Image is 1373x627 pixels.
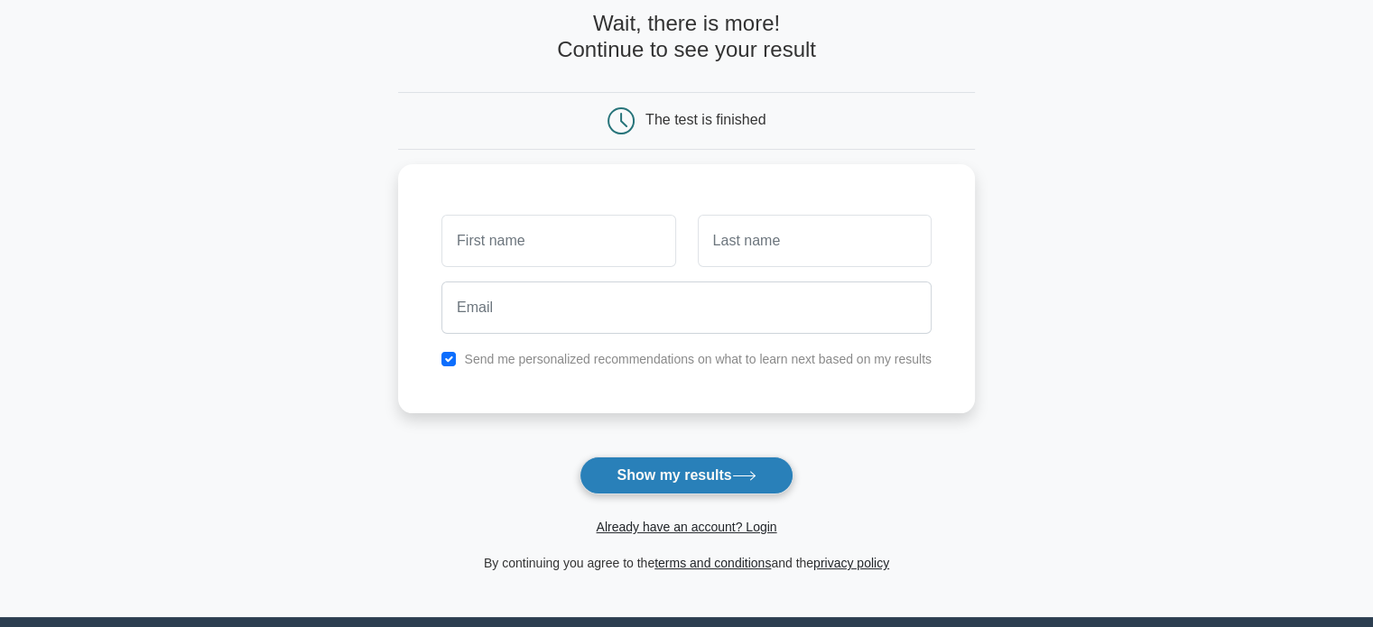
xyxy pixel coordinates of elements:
a: Already have an account? Login [596,520,776,534]
a: privacy policy [813,556,889,570]
button: Show my results [580,456,793,494]
div: By continuing you agree to the and the [387,552,986,574]
input: Last name [698,215,932,267]
input: First name [441,215,675,267]
label: Send me personalized recommendations on what to learn next based on my results [464,352,932,366]
div: The test is finished [645,112,765,127]
a: terms and conditions [654,556,771,570]
h4: Wait, there is more! Continue to see your result [398,11,975,63]
input: Email [441,281,932,334]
